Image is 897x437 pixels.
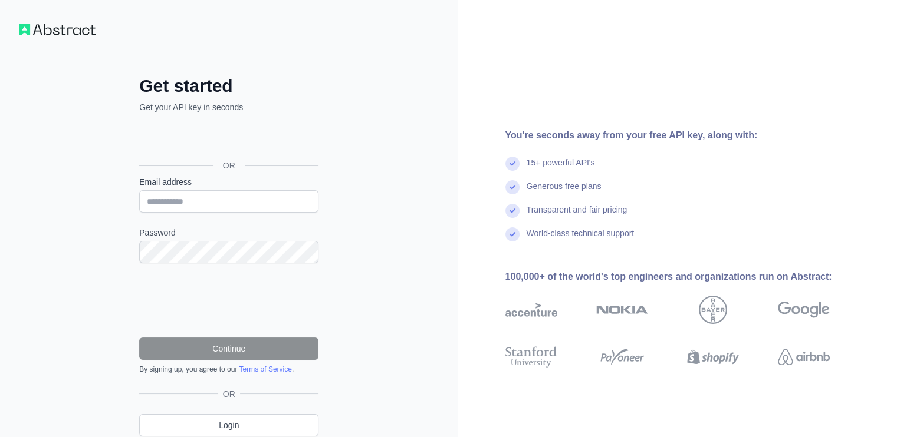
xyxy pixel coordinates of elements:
div: You're seconds away from your free API key, along with: [505,128,868,143]
img: bayer [699,296,727,324]
img: Workflow [19,24,96,35]
img: google [778,296,830,324]
h2: Get started [139,75,318,97]
div: By signing up, you agree to our . [139,365,318,374]
span: OR [218,388,240,400]
iframe: Sign in with Google Button [133,126,322,152]
img: airbnb [778,344,830,370]
p: Get your API key in seconds [139,101,318,113]
div: World-class technical support [527,227,635,251]
div: Transparent and fair pricing [527,204,627,227]
a: Terms of Service [239,365,291,373]
img: payoneer [596,344,648,370]
img: accenture [505,296,557,324]
div: 15+ powerful API's [527,157,595,180]
img: nokia [596,296,648,324]
span: OR [213,160,245,171]
img: check mark [505,180,520,194]
img: check mark [505,204,520,218]
div: Generous free plans [527,180,602,204]
img: check mark [505,227,520,241]
img: stanford university [505,344,557,370]
a: Login [139,414,318,436]
div: 100,000+ of the world's top engineers and organizations run on Abstract: [505,270,868,284]
label: Password [139,227,318,239]
iframe: reCAPTCHA [139,277,318,323]
label: Email address [139,176,318,188]
img: check mark [505,157,520,171]
button: Continue [139,337,318,360]
img: shopify [687,344,739,370]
